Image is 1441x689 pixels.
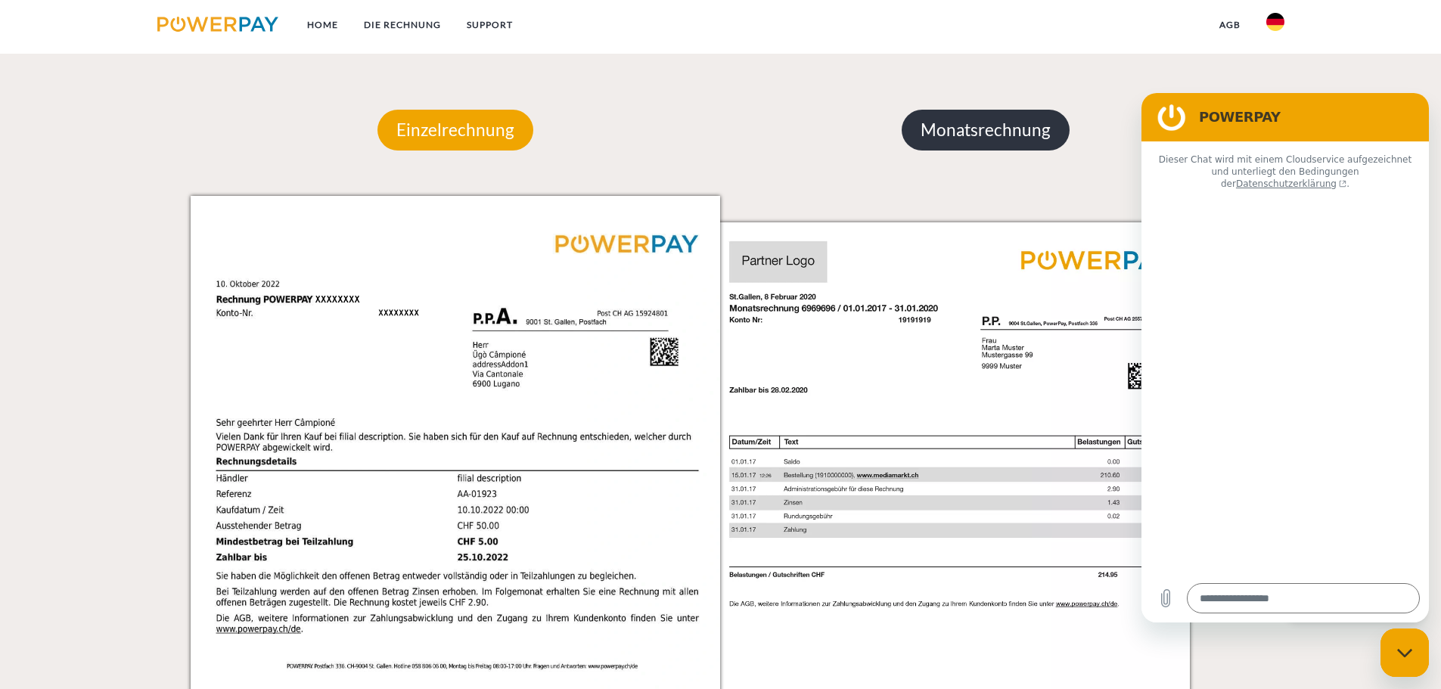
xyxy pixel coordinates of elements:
[1207,11,1253,39] a: agb
[157,17,279,32] img: logo-powerpay.svg
[377,110,533,151] p: Einzelrechnung
[351,11,454,39] a: DIE RECHNUNG
[902,110,1070,151] p: Monatsrechnung
[454,11,526,39] a: SUPPORT
[1266,13,1284,31] img: de
[1141,93,1429,622] iframe: Messaging-Fenster
[1380,628,1429,677] iframe: Schaltfläche zum Öffnen des Messaging-Fensters; Konversation läuft
[294,11,351,39] a: Home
